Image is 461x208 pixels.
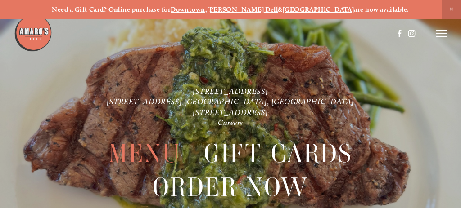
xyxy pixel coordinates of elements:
a: Downtown [171,5,205,13]
a: [PERSON_NAME] Dell [207,5,278,13]
a: [STREET_ADDRESS] [193,107,268,117]
strong: are now available. [354,5,409,13]
strong: , [205,5,207,13]
a: Careers [218,118,243,127]
strong: Need a Gift Card? Online purchase for [52,5,171,13]
a: Menu [108,137,181,170]
a: [GEOGRAPHIC_DATA] [283,5,354,13]
a: Order Now [153,171,308,204]
a: Gift Cards [204,137,353,170]
a: [STREET_ADDRESS] [193,86,268,96]
a: [STREET_ADDRESS] [GEOGRAPHIC_DATA], [GEOGRAPHIC_DATA] [107,97,354,106]
img: Amaro's Table [14,14,52,52]
strong: & [278,5,282,13]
